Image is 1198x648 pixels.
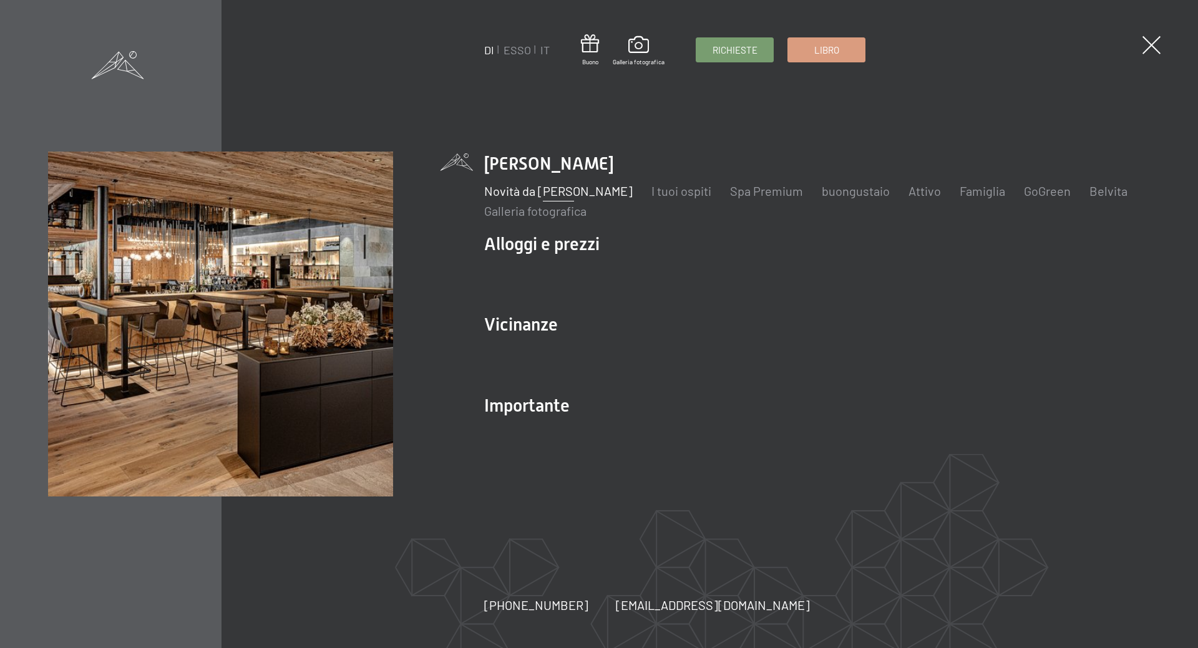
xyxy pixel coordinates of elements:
[960,183,1005,198] a: Famiglia
[788,38,865,62] a: Libro
[613,58,665,65] font: Galleria fotografica
[540,43,550,57] a: IT
[484,203,587,218] a: Galleria fotografica
[613,36,665,66] a: Galleria fotografica
[484,43,494,57] a: DI
[696,38,773,62] a: Richieste
[484,597,588,612] font: [PHONE_NUMBER]
[484,183,633,198] a: Novità da [PERSON_NAME]
[616,597,810,612] font: [EMAIL_ADDRESS][DOMAIN_NAME]
[616,596,810,614] a: [EMAIL_ADDRESS][DOMAIN_NAME]
[1089,183,1127,198] a: Belvita
[908,183,941,198] a: Attivo
[48,152,393,496] img: Wellness Hotel Alto Adige SCHWARZENSTEIN - Vacanze benessere nelle Alpi, escursioni e benessere
[484,596,588,614] a: [PHONE_NUMBER]
[651,183,711,198] a: I tuoi ospiti
[504,43,531,57] a: ESSO
[713,44,757,56] font: Richieste
[581,34,599,66] a: Buono
[582,58,598,65] font: Buono
[822,183,890,198] a: buongustaio
[730,183,803,198] a: Spa Premium
[1024,183,1071,198] a: GoGreen
[814,44,839,56] font: Libro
